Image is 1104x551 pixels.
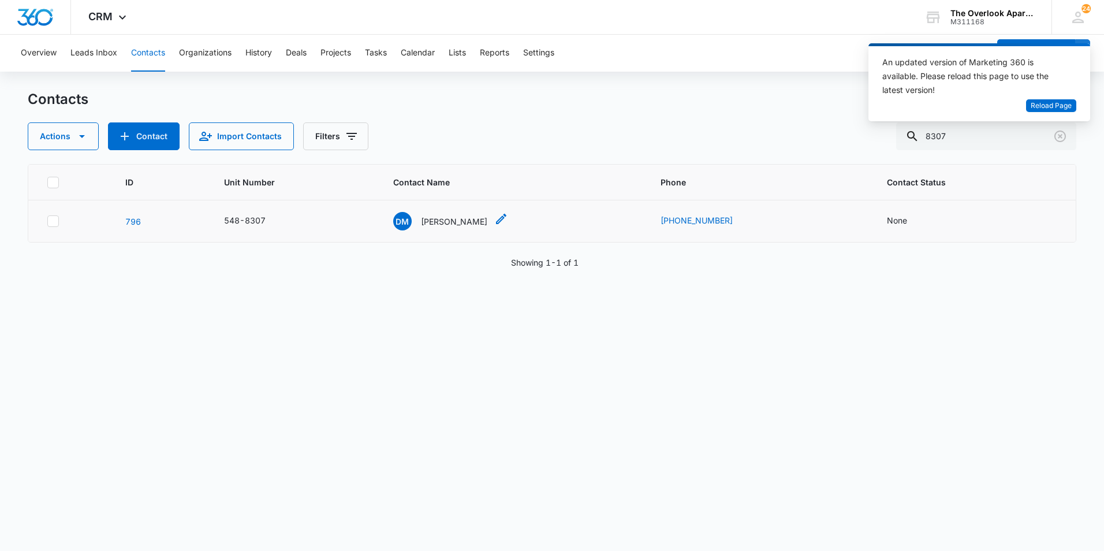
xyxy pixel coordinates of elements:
button: Settings [523,35,554,72]
button: Actions [28,122,99,150]
h1: Contacts [28,91,88,108]
div: Unit Number - 548-8307 - Select to Edit Field [224,214,286,228]
a: [PHONE_NUMBER] [661,214,733,226]
button: Clear [1051,127,1069,146]
button: Overview [21,35,57,72]
button: Contacts [131,35,165,72]
button: Add Contact [108,122,180,150]
button: Tasks [365,35,387,72]
span: Phone [661,176,842,188]
span: 24 [1081,4,1091,13]
div: notifications count [1081,4,1091,13]
span: CRM [88,10,113,23]
span: Reload Page [1031,100,1072,111]
button: Import Contacts [189,122,294,150]
button: Reports [480,35,509,72]
div: Contact Name - Desirea Martinez - Select to Edit Field [393,212,508,230]
button: Projects [320,35,351,72]
p: Showing 1-1 of 1 [511,256,579,269]
span: Contact Name [393,176,616,188]
button: Organizations [179,35,232,72]
span: ID [125,176,180,188]
div: Phone - (970) 672-6759 - Select to Edit Field [661,214,754,228]
span: Unit Number [224,176,365,188]
div: Contact Status - None - Select to Edit Field [887,214,928,228]
div: None [887,214,907,226]
input: Search Contacts [896,122,1076,150]
div: account id [950,18,1035,26]
button: Filters [303,122,368,150]
a: Navigate to contact details page for Desirea Martinez [125,217,141,226]
span: Contact Status [887,176,1040,188]
button: Deals [286,35,307,72]
span: DM [393,212,412,230]
button: Lists [449,35,466,72]
button: History [245,35,272,72]
button: Reload Page [1026,99,1076,113]
button: Calendar [401,35,435,72]
div: An updated version of Marketing 360 is available. Please reload this page to use the latest version! [882,55,1062,97]
button: Add Contact [997,39,1075,67]
button: Leads Inbox [70,35,117,72]
div: 548-8307 [224,214,266,226]
p: [PERSON_NAME] [421,215,487,228]
div: account name [950,9,1035,18]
